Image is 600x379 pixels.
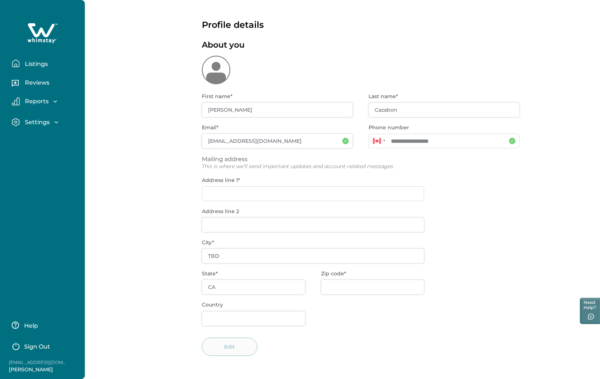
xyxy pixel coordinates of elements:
[23,98,49,105] p: Reports
[12,338,76,353] button: Sign Out
[9,366,67,374] p: [PERSON_NAME]
[12,77,79,91] button: Reviews
[9,359,67,366] p: [EMAIL_ADDRESS][DOMAIN_NAME]
[369,134,388,148] div: Canada: + 1
[202,40,245,50] p: About you
[202,338,257,356] button: Edit
[24,343,50,350] p: Sign Out
[12,56,79,71] button: Listings
[23,60,48,68] p: Listings
[12,97,79,105] button: Reports
[369,125,515,131] p: Phone number
[12,318,76,332] button: Help
[22,322,38,330] p: Help
[23,79,49,86] p: Reviews
[12,118,79,126] button: Settings
[23,119,50,126] p: Settings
